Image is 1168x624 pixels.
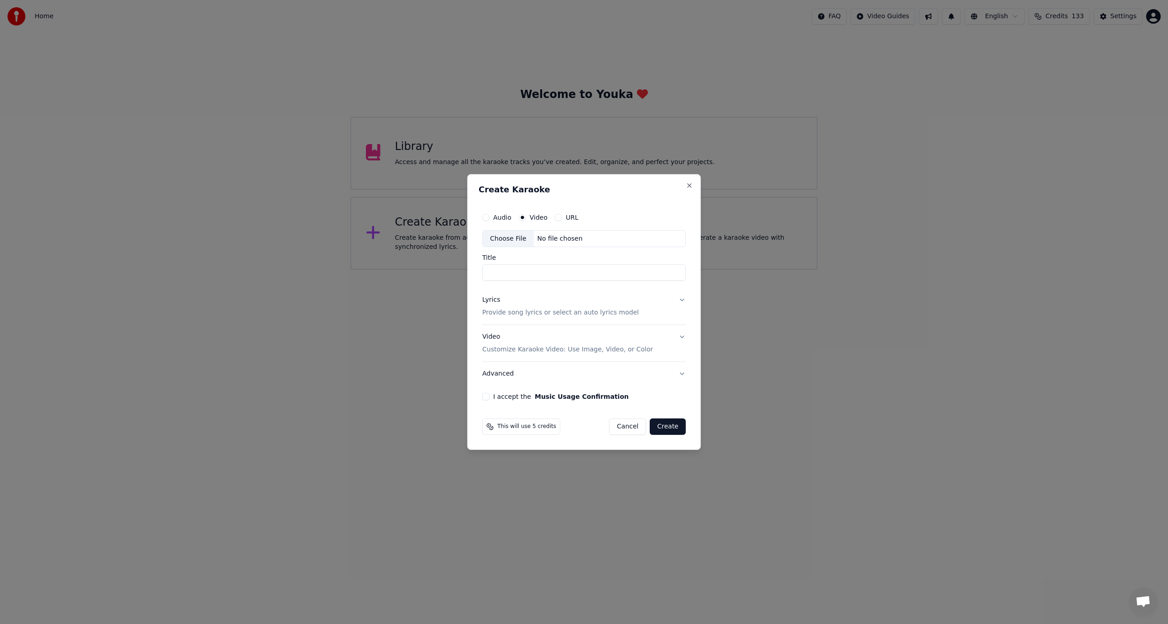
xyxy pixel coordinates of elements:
label: Video [530,214,547,221]
button: Advanced [482,362,686,386]
span: This will use 5 credits [497,423,556,430]
button: VideoCustomize Karaoke Video: Use Image, Video, or Color [482,325,686,362]
label: Title [482,255,686,261]
button: Create [650,418,686,435]
p: Customize Karaoke Video: Use Image, Video, or Color [482,345,653,354]
div: No file chosen [534,234,586,243]
button: I accept the [535,393,629,400]
div: Video [482,333,653,355]
label: Audio [493,214,511,221]
button: LyricsProvide song lyrics or select an auto lyrics model [482,289,686,325]
label: URL [566,214,579,221]
label: I accept the [493,393,629,400]
div: Choose File [483,231,534,247]
p: Provide song lyrics or select an auto lyrics model [482,309,639,318]
button: Cancel [609,418,646,435]
h2: Create Karaoke [479,186,689,194]
div: Lyrics [482,296,500,305]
